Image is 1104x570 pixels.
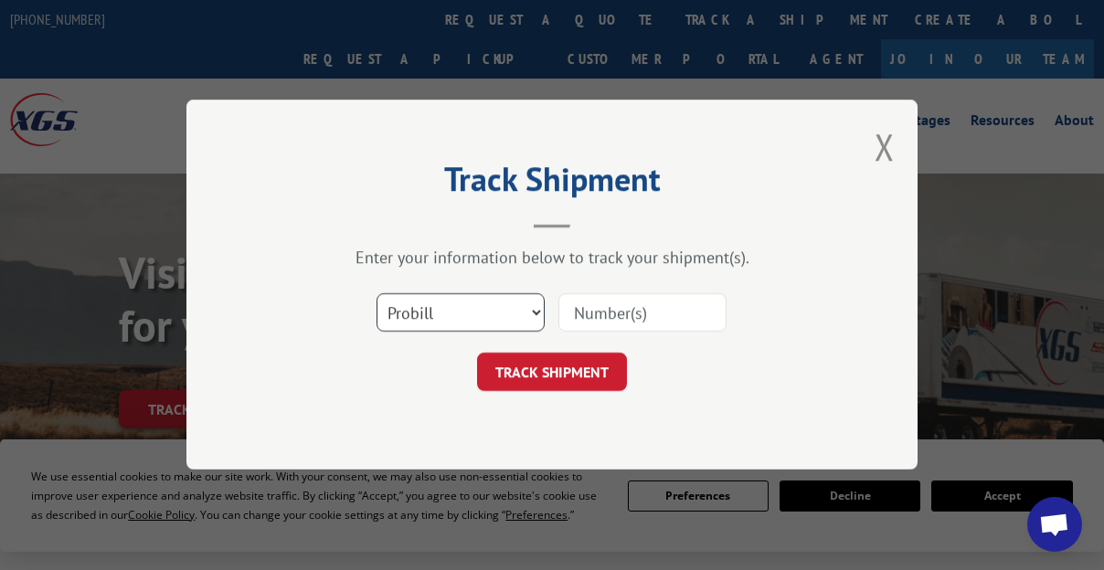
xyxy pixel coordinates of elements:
[558,294,727,332] input: Number(s)
[278,248,826,269] div: Enter your information below to track your shipment(s).
[278,166,826,201] h2: Track Shipment
[477,354,627,392] button: TRACK SHIPMENT
[875,122,895,171] button: Close modal
[1027,497,1082,552] div: Open chat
